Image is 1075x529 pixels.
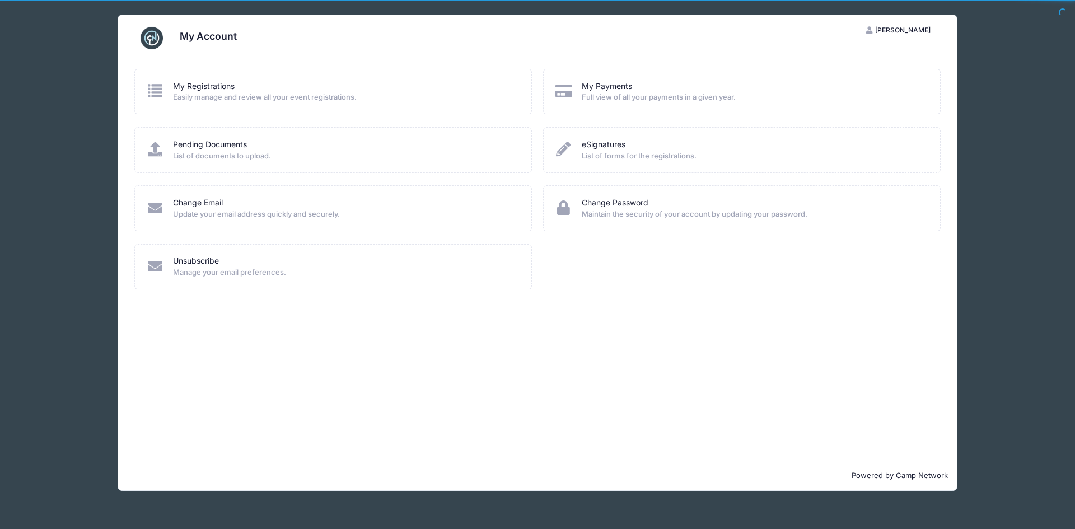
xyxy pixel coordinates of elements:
[582,197,648,209] a: Change Password
[582,81,632,92] a: My Payments
[127,470,948,481] p: Powered by Camp Network
[582,92,926,103] span: Full view of all your payments in a given year.
[173,151,517,162] span: List of documents to upload.
[173,255,219,267] a: Unsubscribe
[173,139,247,151] a: Pending Documents
[173,81,235,92] a: My Registrations
[173,92,517,103] span: Easily manage and review all your event registrations.
[582,151,926,162] span: List of forms for the registrations.
[582,139,625,151] a: eSignatures
[875,26,931,34] span: [PERSON_NAME]
[141,27,163,49] img: CampNetwork
[173,267,517,278] span: Manage your email preferences.
[173,197,223,209] a: Change Email
[180,30,237,42] h3: My Account
[857,21,941,40] button: [PERSON_NAME]
[173,209,517,220] span: Update your email address quickly and securely.
[582,209,926,220] span: Maintain the security of your account by updating your password.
